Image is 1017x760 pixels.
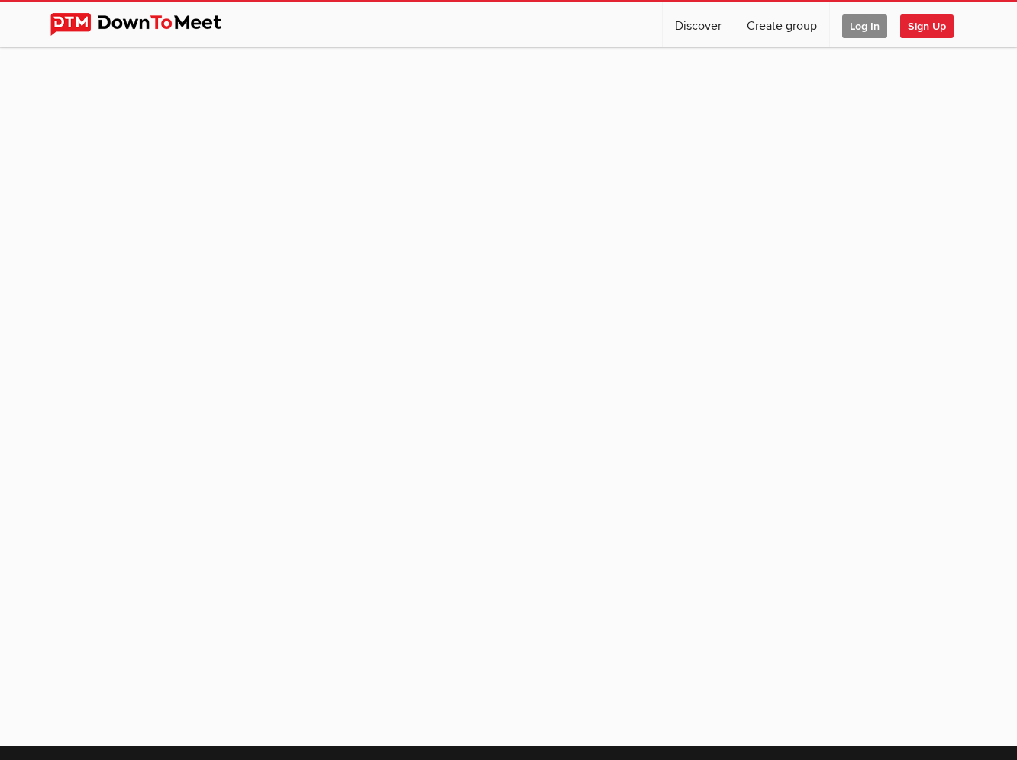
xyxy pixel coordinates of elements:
a: Discover [663,2,734,47]
a: Sign Up [900,2,966,47]
a: Create group [734,2,829,47]
span: Sign Up [900,14,954,38]
img: DownToMeet [50,13,245,36]
a: Log In [830,2,899,47]
span: Log In [842,14,887,38]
